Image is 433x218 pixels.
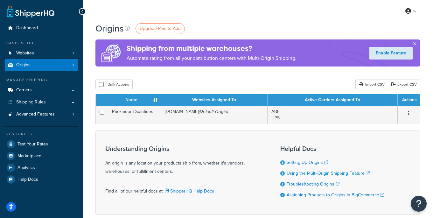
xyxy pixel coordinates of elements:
a: Assigning Products to Origins in BigCommerce [287,192,384,198]
a: ShipperHQ Home [7,5,54,18]
span: Marketplace [17,153,41,159]
span: Shipping Rules [16,100,46,105]
a: Troubleshooting Origins [287,181,339,187]
span: Origins [16,62,31,68]
a: Using the Multi-Origin Shipping Feature [287,170,370,177]
p: Automate rating from all your distribution centers with Multi-Origin Shipping. [127,54,297,63]
th: Name : activate to sort column ascending [108,94,161,106]
button: Bulk Actions [95,80,133,89]
div: An origin is any location your products ship from, whether it's vendors, warehouses, or fulfillme... [105,145,264,176]
span: Upgrade Plan to Add [140,25,181,32]
span: Dashboard [16,25,38,31]
a: Websites 1 [5,47,78,59]
span: Test Your Rates [17,142,48,147]
th: Active Carriers Assigned To [268,94,398,106]
th: Websites Assigned To [161,94,268,106]
a: Setting Up Origins [287,159,328,166]
a: Marketplace [5,150,78,162]
a: Shipping Rules [5,96,78,108]
span: 1 [73,51,74,56]
a: Help Docs [5,174,78,185]
a: Advanced Features 1 [5,109,78,120]
a: Export CSV [388,80,420,89]
a: ShipperHQ Help Docs [164,188,214,194]
div: Find all of our helpful docs at: [105,182,264,195]
li: Origins [5,59,78,71]
li: Advanced Features [5,109,78,120]
button: Open Resource Center [411,196,427,212]
span: Websites [16,51,34,56]
a: Carriers [5,84,78,96]
a: Origins 1 [5,59,78,71]
a: Upgrade Plan to Add [136,23,185,34]
div: Manage Shipping [5,77,78,83]
th: Actions [398,94,420,106]
a: Test Your Rates [5,138,78,150]
img: ad-origins-multi-dfa493678c5a35abed25fd24b4b8a3fa3505936ce257c16c00bdefe2f3200be3.png [95,39,127,67]
li: Websites [5,47,78,59]
a: Analytics [5,162,78,173]
h3: Understanding Origins [105,145,264,152]
span: Carriers [16,88,32,93]
td: Rackmount Solutions [108,106,161,124]
a: Enable Feature [369,47,413,60]
h1: Origins [95,22,124,35]
span: 1 [73,112,74,117]
h3: Helpful Docs [280,145,384,152]
i: (Default Origin) [199,108,228,115]
div: Resources [5,131,78,137]
a: Dashboard [5,22,78,34]
span: Help Docs [17,177,38,182]
span: Analytics [17,165,35,171]
div: Basic Setup [5,40,78,46]
h4: Shipping from multiple warehouses? [127,43,297,54]
td: ABF UPS [268,106,398,124]
span: 1 [73,62,74,68]
div: Import CSV [355,80,388,89]
span: Advanced Features [16,112,55,117]
td: [DOMAIN_NAME] [161,106,268,124]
